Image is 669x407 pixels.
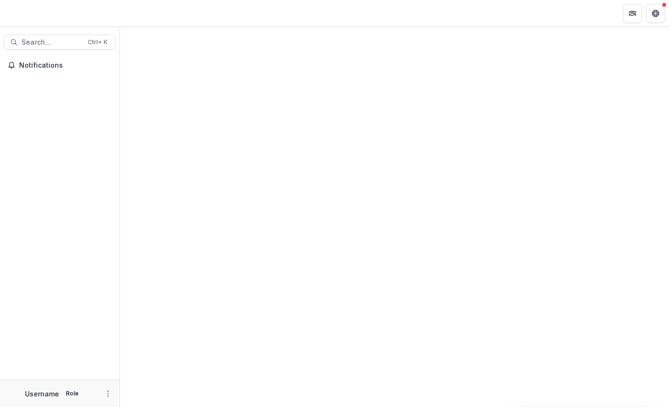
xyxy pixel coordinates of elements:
nav: breadcrumb [124,6,165,20]
button: Partners [623,4,642,23]
span: Notifications [19,61,112,70]
span: Search... [22,38,82,47]
p: Role [63,389,82,398]
button: Search... [4,35,116,50]
div: Ctrl + K [86,37,109,48]
button: Notifications [4,58,116,73]
p: Username [25,389,59,399]
button: More [102,388,114,399]
button: Get Help [646,4,665,23]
